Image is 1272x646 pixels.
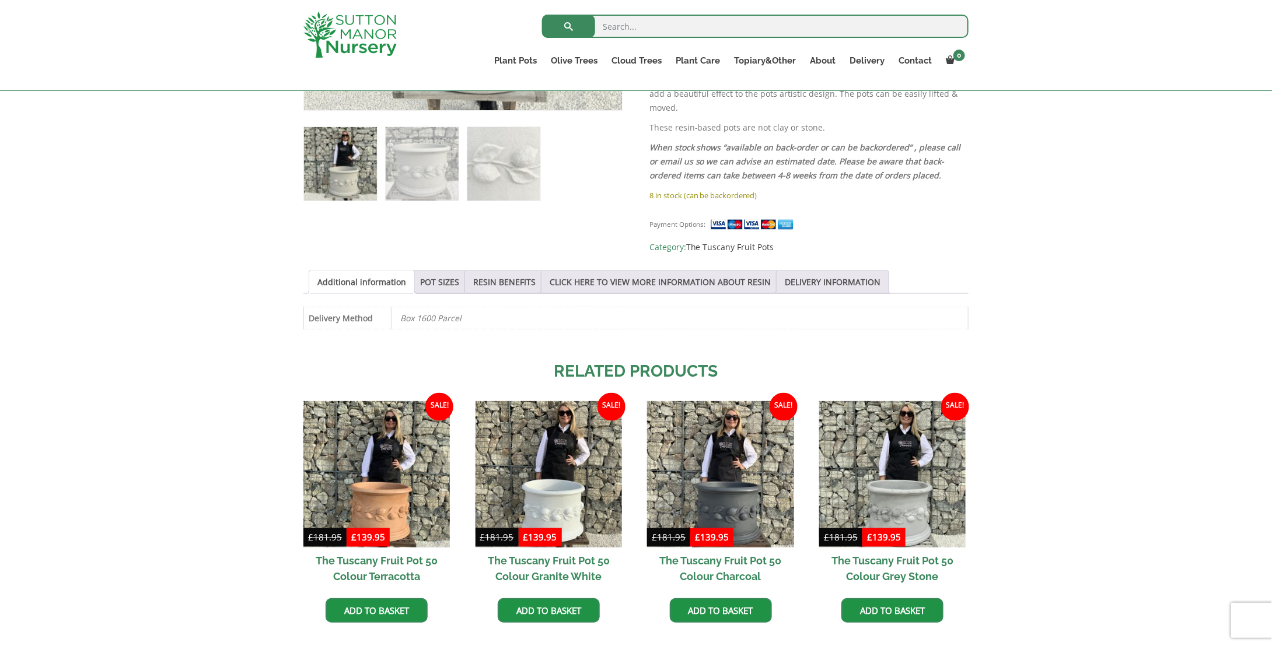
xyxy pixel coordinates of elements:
span: £ [308,532,313,543]
span: £ [351,532,357,543]
span: Sale! [597,393,625,421]
span: £ [523,532,529,543]
p: These resin-based pots are not clay or stone. [649,121,969,135]
bdi: 139.95 [523,532,557,543]
p: 8 in stock (can be backordered) [649,188,969,202]
span: Sale! [941,393,969,421]
p: Box 1600 Parcel [400,307,959,329]
a: Contact [892,52,939,69]
a: Olive Trees [544,52,604,69]
img: The Tuscany Fruit Pot 50 Colour Champagne [304,127,377,200]
a: Additional information [317,271,406,293]
span: £ [480,532,485,543]
span: Category: [649,240,969,254]
h2: Related products [303,359,969,384]
a: RESIN BENEFITS [473,271,536,293]
bdi: 181.95 [824,532,858,543]
h2: The Tuscany Fruit Pot 50 Colour Grey Stone [819,547,966,589]
span: 0 [953,50,965,61]
img: The Tuscany Fruit Pot 50 Colour Granite White [476,401,622,547]
span: £ [824,532,829,543]
span: £ [867,532,872,543]
small: Payment Options: [649,220,706,229]
img: The Tuscany Fruit Pot 50 Colour Champagne - Image 3 [467,127,540,200]
a: Cloud Trees [604,52,669,69]
bdi: 181.95 [308,532,342,543]
img: The Tuscany Fruit Pot 50 Colour Grey Stone [819,401,966,547]
a: Add to basket: “The Tuscany Fruit Pot 50 Colour Charcoal” [670,598,772,623]
a: The Tuscany Fruit Pots [686,241,774,252]
img: The Tuscany Fruit Pot 50 Colour Charcoal [647,401,794,547]
a: Add to basket: “The Tuscany Fruit Pot 50 Colour Grey Stone” [841,598,943,623]
bdi: 139.95 [695,532,729,543]
span: Sale! [770,393,798,421]
a: Delivery [843,52,892,69]
a: Add to basket: “The Tuscany Fruit Pot 50 Colour Terracotta” [326,598,428,623]
img: The Tuscany Fruit Pot 50 Colour Champagne - Image 2 [386,127,459,200]
span: Sale! [425,393,453,421]
a: Sale! The Tuscany Fruit Pot 50 Colour Terracotta [303,401,450,589]
span: £ [652,532,657,543]
a: Sale! The Tuscany Fruit Pot 50 Colour Grey Stone [819,401,966,589]
a: POT SIZES [420,271,459,293]
a: Plant Pots [487,52,544,69]
em: When stock shows “available on back-order or can be backordered” , please call or email us so we ... [649,142,961,181]
a: 0 [939,52,969,69]
bdi: 139.95 [867,532,901,543]
bdi: 181.95 [480,532,514,543]
a: Sale! The Tuscany Fruit Pot 50 Colour Charcoal [647,401,794,589]
a: Add to basket: “The Tuscany Fruit Pot 50 Colour Granite White” [498,598,600,623]
a: CLICK HERE TO VIEW MORE INFORMATION ABOUT RESIN [550,271,771,293]
a: Sale! The Tuscany Fruit Pot 50 Colour Granite White [476,401,622,589]
a: About [803,52,843,69]
img: The Tuscany Fruit Pot 50 Colour Terracotta [303,401,450,547]
th: Delivery Method [304,307,392,329]
img: payment supported [710,218,798,230]
span: £ [695,532,700,543]
a: Plant Care [669,52,727,69]
a: Topiary&Other [727,52,803,69]
bdi: 181.95 [652,532,686,543]
h2: The Tuscany Fruit Pot 50 Colour Granite White [476,547,622,589]
h2: The Tuscany Fruit Pot 50 Colour Charcoal [647,547,794,589]
input: Search... [542,15,969,38]
h2: The Tuscany Fruit Pot 50 Colour Terracotta [303,547,450,589]
img: logo [303,12,397,58]
table: Product Details [303,307,969,329]
bdi: 139.95 [351,532,385,543]
a: DELIVERY INFORMATION [785,271,880,293]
